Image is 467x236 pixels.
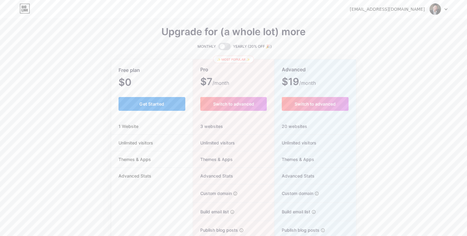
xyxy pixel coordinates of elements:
[139,101,164,107] span: Get Started
[161,28,306,36] span: Upgrade for (a whole lot) more
[295,101,336,107] span: Switch to advanced
[111,173,159,179] span: Advanced Stats
[193,208,229,215] span: Build email list
[200,97,267,111] button: Switch to advanced
[193,227,238,233] span: Publish blog posts
[274,140,316,146] span: Unlimited visitors
[350,6,425,13] div: [EMAIL_ADDRESS][DOMAIN_NAME]
[274,173,314,179] span: Advanced Stats
[119,97,186,111] button: Get Started
[193,173,233,179] span: Advanced Stats
[200,78,229,87] span: $7
[193,156,233,163] span: Themes & Apps
[119,79,148,87] span: $0
[274,208,310,215] span: Build email list
[429,3,441,15] img: Bùi Văn Hiếu
[282,78,316,87] span: $19
[119,65,140,76] span: Free plan
[111,140,160,146] span: Unlimited visitors
[213,101,254,107] span: Switch to advanced
[282,97,349,111] button: Switch to advanced
[111,123,146,129] span: 1 Website
[274,156,314,163] span: Themes & Apps
[274,190,313,197] span: Custom domain
[274,227,319,233] span: Publish blog posts
[233,43,272,50] span: YEARLY (20% OFF 🎉)
[274,118,356,135] div: 20 websites
[282,64,306,75] span: Advanced
[193,190,232,197] span: Custom domain
[193,140,235,146] span: Unlimited visitors
[200,64,208,75] span: Pro
[111,156,158,163] span: Themes & Apps
[299,79,316,87] span: /month
[198,43,216,50] span: MONTHLY
[213,56,254,63] div: ✨ Most popular ✨
[213,79,229,87] span: /month
[193,118,274,135] div: 3 websites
